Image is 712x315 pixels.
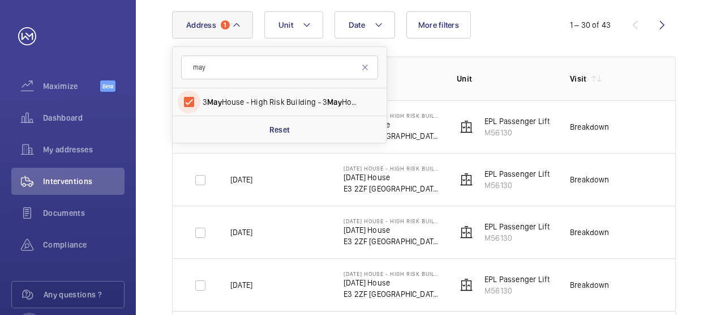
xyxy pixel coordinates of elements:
[484,221,550,232] p: EPL Passenger Lift
[344,130,439,142] p: E3 2ZF [GEOGRAPHIC_DATA]
[570,73,587,84] p: Visit
[418,20,459,29] span: More filters
[406,11,471,39] button: More filters
[344,165,439,172] p: [DATE] House - High Risk Building
[100,80,115,92] span: Beta
[230,227,252,238] p: [DATE]
[344,224,439,236] p: [DATE] House
[484,180,550,191] p: M56130
[44,289,124,300] span: Any questions ?
[221,20,230,29] span: 1
[43,239,125,250] span: Compliance
[484,127,550,138] p: M56130
[460,120,473,134] img: elevator.svg
[570,279,610,291] div: Breakdown
[327,97,342,107] span: May
[484,285,550,296] p: M56130
[344,288,439,300] p: E3 2ZF [GEOGRAPHIC_DATA]
[334,11,395,39] button: Date
[484,116,550,127] p: EPL Passenger Lift
[278,20,293,29] span: Unit
[172,11,253,39] button: Address1
[43,207,125,219] span: Documents
[457,73,552,84] p: Unit
[344,119,439,130] p: [DATE] House
[43,112,125,124] span: Dashboard
[264,11,323,39] button: Unit
[460,225,473,239] img: elevator.svg
[207,97,222,107] span: May
[203,96,358,108] span: 3 House - High Risk Building - 3 House, [GEOGRAPHIC_DATA] E3 2ZF
[570,227,610,238] div: Breakdown
[484,274,550,285] p: EPL Passenger Lift
[344,73,439,84] p: Address
[344,236,439,247] p: E3 2ZF [GEOGRAPHIC_DATA]
[570,19,611,31] div: 1 – 30 of 43
[186,20,216,29] span: Address
[460,278,473,292] img: elevator.svg
[570,174,610,185] div: Breakdown
[344,112,439,119] p: [DATE] House - High Risk Building
[344,183,439,194] p: E3 2ZF [GEOGRAPHIC_DATA]
[460,173,473,186] img: elevator.svg
[43,144,125,155] span: My addresses
[181,56,378,79] input: Search by address
[484,232,550,244] p: M56130
[570,121,610,133] div: Breakdown
[344,172,439,183] p: [DATE] House
[349,20,365,29] span: Date
[344,270,439,277] p: [DATE] House - High Risk Building
[484,168,550,180] p: EPL Passenger Lift
[269,124,290,135] p: Reset
[344,218,439,224] p: [DATE] House - High Risk Building
[43,80,100,92] span: Maximize
[230,279,252,291] p: [DATE]
[344,277,439,288] p: [DATE] House
[230,174,252,185] p: [DATE]
[43,176,125,187] span: Interventions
